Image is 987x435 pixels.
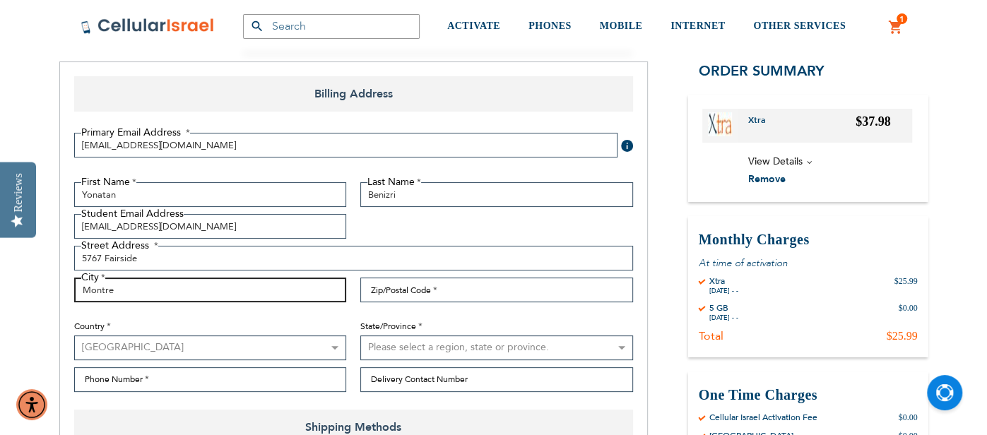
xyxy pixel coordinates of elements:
input: Search [243,14,420,39]
span: MOBILE [600,20,643,31]
h3: Monthly Charges [699,230,918,249]
div: $25.99 [894,275,918,295]
span: INTERNET [670,20,725,31]
span: Order Summary [699,61,825,81]
span: View Details [748,155,803,168]
a: 1 [888,19,904,36]
div: Accessibility Menu [16,389,47,420]
img: Xtra [708,112,732,136]
div: [DATE] - - [709,287,738,295]
div: $25.99 [887,329,918,343]
span: PHONES [528,20,572,31]
div: Xtra [709,275,738,287]
div: Cellular Israel Activation Fee [709,412,817,423]
span: OTHER SERVICES [753,20,846,31]
span: Remove [748,172,786,186]
div: Reviews [12,173,25,212]
span: ACTIVATE [447,20,500,31]
span: 1 [899,13,904,25]
p: At time of activation [699,256,918,270]
div: 5 GB [709,302,738,314]
div: $0.00 [899,302,918,322]
h3: One Time Charges [699,386,918,405]
span: $37.98 [856,114,891,129]
img: Cellular Israel Logo [81,18,215,35]
span: Billing Address [74,76,633,112]
div: [DATE] - - [709,314,738,322]
div: Total [699,329,723,343]
div: $0.00 [899,412,918,423]
a: Xtra [748,114,776,137]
